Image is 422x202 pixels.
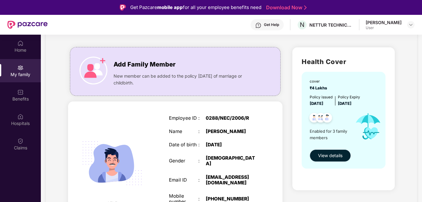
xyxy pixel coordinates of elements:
div: [PERSON_NAME] [366,19,402,25]
div: Gender [169,158,199,164]
img: svg+xml;base64,PHN2ZyBpZD0iSGVscC0zMngzMiIgeG1sbnM9Imh0dHA6Ly93d3cudzMub3JnLzIwMDAvc3ZnIiB3aWR0aD... [255,22,261,28]
div: : [198,177,206,183]
div: [PHONE_NUMBER] [206,196,257,202]
img: svg+xml;base64,PHN2ZyB4bWxucz0iaHR0cDovL3d3dy53My5vcmcvMjAwMC9zdmciIHdpZHRoPSI0OC45MTUiIGhlaWdodD... [313,111,328,126]
img: Stroke [304,4,307,11]
div: : [198,158,206,164]
div: : [198,142,206,148]
div: [DATE] [206,142,257,148]
h2: Health Cover [302,57,385,67]
div: Get Pazcare for all your employee benefits need [130,4,261,11]
div: Policy Expiry [338,94,360,100]
img: svg+xml;base64,PHN2ZyBpZD0iQmVuZWZpdHMiIHhtbG5zPSJodHRwOi8vd3d3LnczLm9yZy8yMDAwL3N2ZyIgd2lkdGg9Ij... [17,89,24,95]
div: : [198,129,206,134]
div: [PERSON_NAME] [206,129,257,134]
div: [DEMOGRAPHIC_DATA] [206,155,257,166]
div: Employee ID [169,115,199,121]
div: : [198,115,206,121]
div: [EMAIL_ADDRESS][DOMAIN_NAME] [206,174,257,186]
strong: mobile app [157,4,183,10]
span: New member can be added to the policy [DATE] of marriage or childbirth. [114,73,257,86]
button: View details [310,149,351,162]
div: Date of birth [169,142,199,148]
img: svg+xml;base64,PHN2ZyBpZD0iSG9tZSIgeG1sbnM9Imh0dHA6Ly93d3cudzMub3JnLzIwMDAvc3ZnIiB3aWR0aD0iMjAiIG... [17,40,24,46]
div: Email ID [169,177,199,183]
div: 0288/NEC/2006/R [206,115,257,121]
div: NETTUR TECHNICAL TRAINING FOUNDATION [309,22,353,28]
span: View details [318,152,342,159]
img: Logo [120,4,126,11]
div: User [366,25,402,30]
img: svg+xml;base64,PHN2ZyBpZD0iRHJvcGRvd24tMzJ4MzIiIHhtbG5zPSJodHRwOi8vd3d3LnczLm9yZy8yMDAwL3N2ZyIgd2... [408,22,413,27]
div: : [198,196,206,202]
span: [DATE] [310,101,323,106]
img: svg+xml;base64,PHN2ZyB4bWxucz0iaHR0cDovL3d3dy53My5vcmcvMjAwMC9zdmciIHdpZHRoPSI0OC45NDMiIGhlaWdodD... [320,111,335,126]
img: icon [350,107,386,146]
span: [DATE] [338,101,351,106]
a: Download Now [266,4,305,11]
img: New Pazcare Logo [7,21,48,29]
div: cover [310,79,329,84]
span: ₹4 Lakhs [310,86,329,90]
span: Add Family Member [114,60,175,69]
img: svg+xml;base64,PHN2ZyB4bWxucz0iaHR0cDovL3d3dy53My5vcmcvMjAwMC9zdmciIHdpZHRoPSI0OC45NDMiIGhlaWdodD... [307,111,322,126]
img: svg+xml;base64,PHN2ZyB4bWxucz0iaHR0cDovL3d3dy53My5vcmcvMjAwMC9zdmciIHdpZHRoPSIyMjQiIGhlaWdodD0iMT... [75,126,149,200]
div: Get Help [264,22,279,27]
img: svg+xml;base64,PHN2ZyBpZD0iSG9zcGl0YWxzIiB4bWxucz0iaHR0cDovL3d3dy53My5vcmcvMjAwMC9zdmciIHdpZHRoPS... [17,114,24,120]
div: Name [169,129,199,134]
img: svg+xml;base64,PHN2ZyB3aWR0aD0iMjAiIGhlaWdodD0iMjAiIHZpZXdCb3g9IjAgMCAyMCAyMCIgZmlsbD0ibm9uZSIgeG... [17,65,24,71]
img: svg+xml;base64,PHN2ZyBpZD0iQ2xhaW0iIHhtbG5zPSJodHRwOi8vd3d3LnczLm9yZy8yMDAwL3N2ZyIgd2lkdGg9IjIwIi... [17,138,24,144]
div: Policy issued [310,94,333,100]
span: Enabled for 3 family members [310,128,350,141]
span: N [300,21,304,28]
img: icon [80,57,107,84]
